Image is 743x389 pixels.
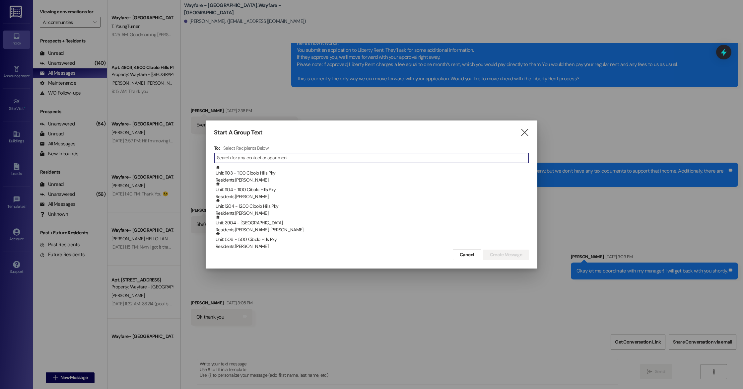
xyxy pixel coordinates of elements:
[490,251,522,258] span: Create Message
[216,193,529,200] div: Residents: [PERSON_NAME]
[214,165,529,182] div: Unit: 1103 - 1100 Cibolo Hills PkyResidents:[PERSON_NAME]
[214,129,262,136] h3: Start A Group Text
[483,250,529,260] button: Create Message
[216,226,529,233] div: Residents: [PERSON_NAME], [PERSON_NAME]
[214,182,529,198] div: Unit: 1104 - 1100 Cibolo Hills PkyResidents:[PERSON_NAME]
[223,145,269,151] h4: Select Recipients Below
[216,231,529,250] div: Unit: 506 - 500 Cibolo Hills Pky
[520,129,529,136] i: 
[216,210,529,217] div: Residents: [PERSON_NAME]
[216,243,529,250] div: Residents: [PERSON_NAME]
[216,165,529,184] div: Unit: 1103 - 1100 Cibolo Hills Pky
[216,198,529,217] div: Unit: 1204 - 1200 Cibolo Hills Pky
[216,182,529,200] div: Unit: 1104 - 1100 Cibolo Hills Pky
[216,177,529,184] div: Residents: [PERSON_NAME]
[217,153,529,163] input: Search for any contact or apartment
[453,250,481,260] button: Cancel
[460,251,474,258] span: Cancel
[214,198,529,215] div: Unit: 1204 - 1200 Cibolo Hills PkyResidents:[PERSON_NAME]
[214,145,220,151] h3: To:
[216,215,529,234] div: Unit: 3904 - [GEOGRAPHIC_DATA]
[214,215,529,231] div: Unit: 3904 - [GEOGRAPHIC_DATA]Residents:[PERSON_NAME], [PERSON_NAME]
[214,231,529,248] div: Unit: 506 - 500 Cibolo Hills PkyResidents:[PERSON_NAME]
